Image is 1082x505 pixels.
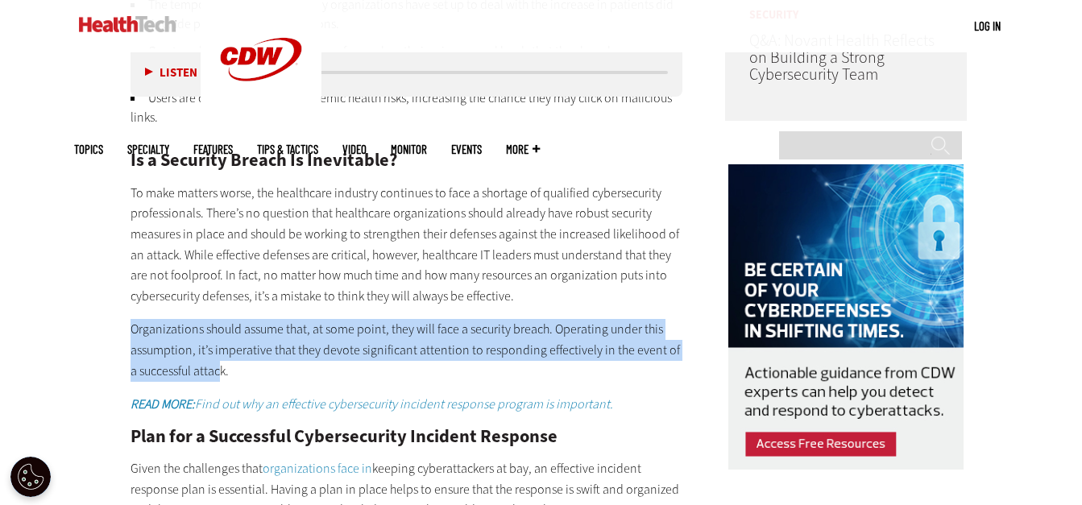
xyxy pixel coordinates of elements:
a: CDW [201,106,321,123]
h2: Plan for a Successful Cybersecurity Incident Response [131,428,683,445]
span: More [506,143,540,155]
p: To make matters worse, the healthcare industry continues to face a shortage of qualified cybersec... [131,183,683,307]
span: Specialty [127,143,169,155]
a: MonITor [391,143,427,155]
a: Tips & Tactics [257,143,318,155]
a: Features [193,143,233,155]
div: User menu [974,18,1001,35]
a: organizations face in [263,460,372,477]
em: Find out why an effective cybersecurity incident response program is important. [131,395,613,412]
button: Open Preferences [10,457,51,497]
a: Log in [974,19,1001,33]
div: Cookie Settings [10,457,51,497]
a: Events [451,143,482,155]
img: Home [79,16,176,32]
span: Topics [74,143,103,155]
strong: READ MORE: [131,395,195,412]
img: data security right rail [728,164,964,473]
a: Video [342,143,367,155]
a: READ MORE:Find out why an effective cybersecurity incident response program is important. [131,395,613,412]
p: Organizations should assume that, at some point, they will face a security breach. Operating unde... [131,319,683,381]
